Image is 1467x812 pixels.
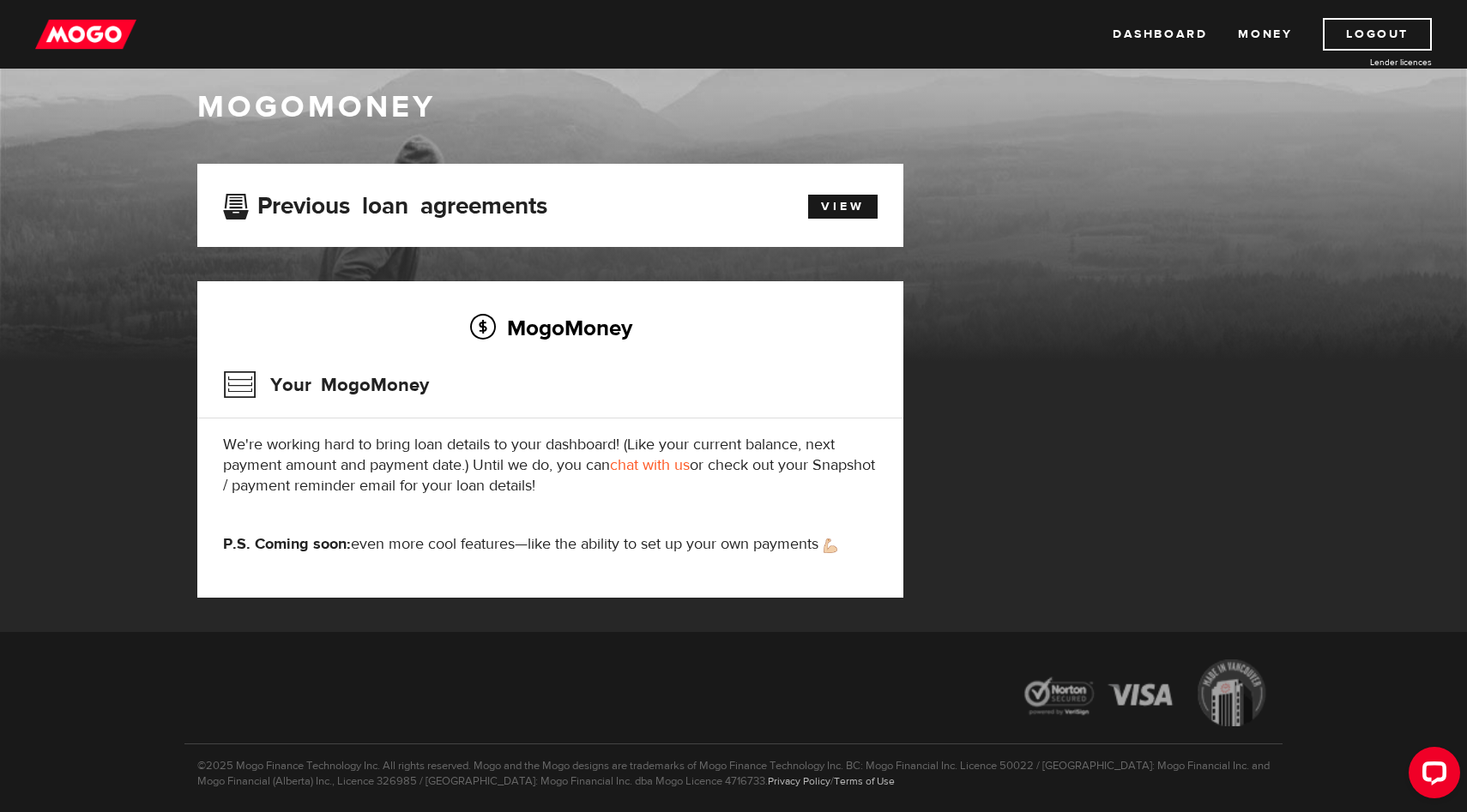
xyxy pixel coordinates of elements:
[197,89,1270,125] h1: MogoMoney
[768,774,830,788] a: Privacy Policy
[1303,56,1432,69] a: Lender licences
[1008,647,1283,743] img: legal-icons-92a2ffecb4d32d839781d1b4e4802d7b.png
[1238,18,1292,51] a: Money
[610,455,690,475] a: chat with us
[1113,18,1207,51] a: Dashboard
[834,774,895,788] a: Terms of Use
[1395,740,1467,812] iframe: LiveChat chat widget
[223,363,429,407] h3: Your MogoMoney
[808,195,878,219] a: View
[1323,18,1432,51] a: Logout
[184,743,1283,789] p: ©2025 Mogo Finance Technology Inc. All rights reserved. Mogo and the Mogo designs are trademarks ...
[223,192,547,214] h3: Previous loan agreements
[223,435,878,496] p: We're working hard to bring loan details to your dashboard! (Like your current balance, next paym...
[824,538,837,553] img: strong arm emoji
[223,534,351,554] strong: P.S. Coming soon:
[223,310,878,346] h2: MogoMoney
[35,18,136,51] img: mogo_logo-11ee424be714fa7cbb0f0f49df9e16ec.png
[223,534,878,555] p: even more cool features—like the ability to set up your own payments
